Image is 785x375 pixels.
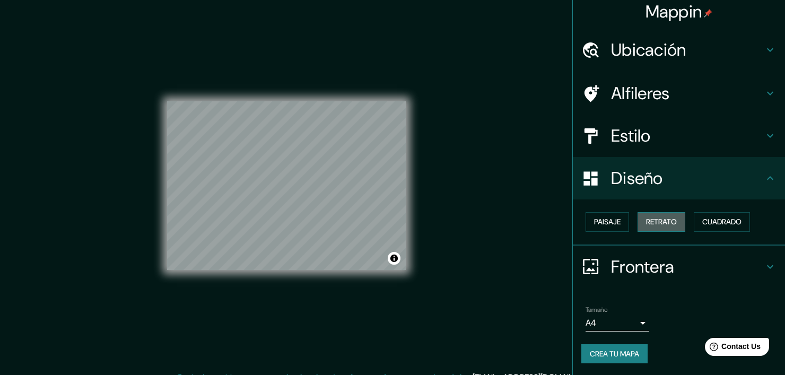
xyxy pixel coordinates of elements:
[611,125,764,146] h4: Estilo
[573,29,785,71] div: Ubicación
[586,305,607,314] label: Tamaño
[573,246,785,288] div: Frontera
[581,344,648,364] button: Crea tu mapa
[167,101,406,270] canvas: Map
[573,115,785,157] div: Estilo
[611,83,764,104] h4: Alfileres
[573,157,785,199] div: Diseño
[638,212,685,232] button: Retrato
[586,315,649,332] div: A4
[388,252,400,265] button: Toggle attribution
[691,334,773,363] iframe: Help widget launcher
[611,39,764,60] h4: Ubicación
[573,72,785,115] div: Alfileres
[694,212,750,232] button: Cuadrado
[611,256,764,277] h4: Frontera
[611,168,764,189] h4: Diseño
[704,9,712,18] img: pin-icon.png
[646,1,713,22] h4: Mappin
[586,212,629,232] button: Paisaje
